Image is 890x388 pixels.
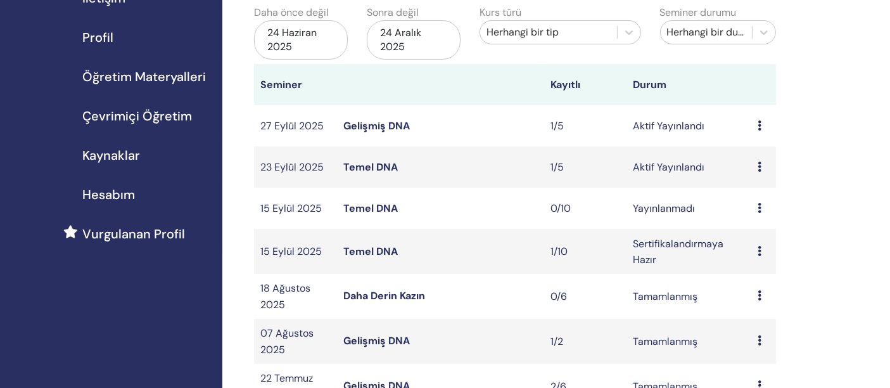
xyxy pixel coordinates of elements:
font: Seminer [260,78,302,91]
a: Temel DNA [343,160,398,174]
font: Öğretim Materyalleri [82,68,206,85]
font: 0/6 [550,290,567,303]
font: Tamamlanmış [633,290,698,303]
font: 18 Ağustos 2025 [260,281,310,311]
a: Temel DNA [343,202,398,215]
font: Aktif Yayınlandı [633,119,705,133]
font: 1/2 [550,335,563,348]
font: Tamamlanmış [633,335,698,348]
font: Herhangi bir tip [486,25,559,39]
font: Çevrimiçi Öğretim [82,108,192,124]
font: Durum [633,78,667,91]
font: 07 Ağustos 2025 [260,327,314,356]
font: 24 Aralık 2025 [380,26,421,53]
a: Gelişmiş DNA [343,119,410,133]
font: Daha önce değil [254,6,329,19]
font: Vurgulanan Profil [82,226,185,242]
font: 23 Eylül 2025 [260,160,324,174]
font: Herhangi bir durum [667,25,757,39]
font: 15 Eylül 2025 [260,245,322,258]
font: 24 Haziran 2025 [267,26,317,53]
font: 27 Eylül 2025 [260,119,324,133]
font: Kayıtlı [550,78,580,91]
font: Kaynaklar [82,147,140,164]
font: 15 Eylül 2025 [260,202,322,215]
font: 0/10 [550,202,571,215]
font: 1/5 [550,160,564,174]
font: Sertifikalandırmaya Hazır [633,237,724,266]
font: Sonra değil [367,6,419,19]
font: Seminer durumu [660,6,737,19]
font: Profil [82,29,113,46]
font: Hesabım [82,186,135,203]
font: 1/10 [550,245,568,258]
a: Temel DNA [343,245,398,258]
font: Kurs türü [480,6,521,19]
font: 1/5 [550,119,564,133]
a: Gelişmiş DNA [343,334,410,347]
font: Yayınlanmadı [633,202,696,215]
font: Aktif Yayınlandı [633,160,705,174]
a: Daha Derin Kazın [343,289,425,302]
